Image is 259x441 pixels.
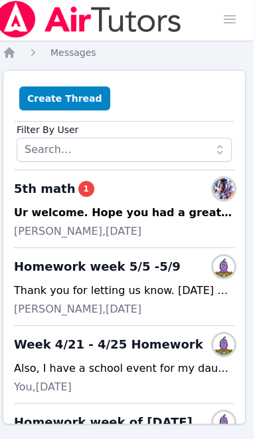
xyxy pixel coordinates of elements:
button: Create Thread [19,86,110,110]
img: James Mao [213,256,234,277]
div: Thank you for letting us know. [DATE] 6 pm works better for us. [14,283,234,299]
div: Ur welcome. Hope you had a great summer too! see you then!!! (' \_/ ') (/_/) [14,205,234,221]
div: 5th math1Abdur Raheem KhanUr welcome. Hope you had a great summer too! see you then!!! (' \_/ ') ... [14,170,234,248]
span: [PERSON_NAME], [DATE] [14,223,141,239]
img: James Mao [213,412,234,433]
span: Homework week of [DATE] [14,413,193,432]
img: James Mao [213,334,234,355]
span: [PERSON_NAME], [DATE] [14,301,141,317]
nav: Breadcrumb [3,46,246,59]
img: Abdur Raheem Khan [213,178,234,200]
div: Week 4/21 - 4/25 HomeworkJames MaoAlso, I have a school event for my daughter [DATE]. Any chance ... [14,326,234,404]
input: Search... [17,138,232,162]
span: Homework week 5/5 -5/9 [14,257,181,276]
span: Messages [50,47,96,58]
div: Homework week 5/5 -5/9James MaoThank you for letting us know. [DATE] 6 pm works better for us.[PE... [14,248,234,326]
span: 1 [78,181,94,197]
span: Week 4/21 - 4/25 Homework [14,335,203,354]
a: Messages [50,46,96,59]
label: Filter By User [17,122,232,138]
span: 5th math [14,180,94,198]
span: You, [DATE] [14,379,72,395]
div: Also, I have a school event for my daughter [DATE]. Any chance we can start class at 5:30 [DATE]?... [14,361,234,376]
